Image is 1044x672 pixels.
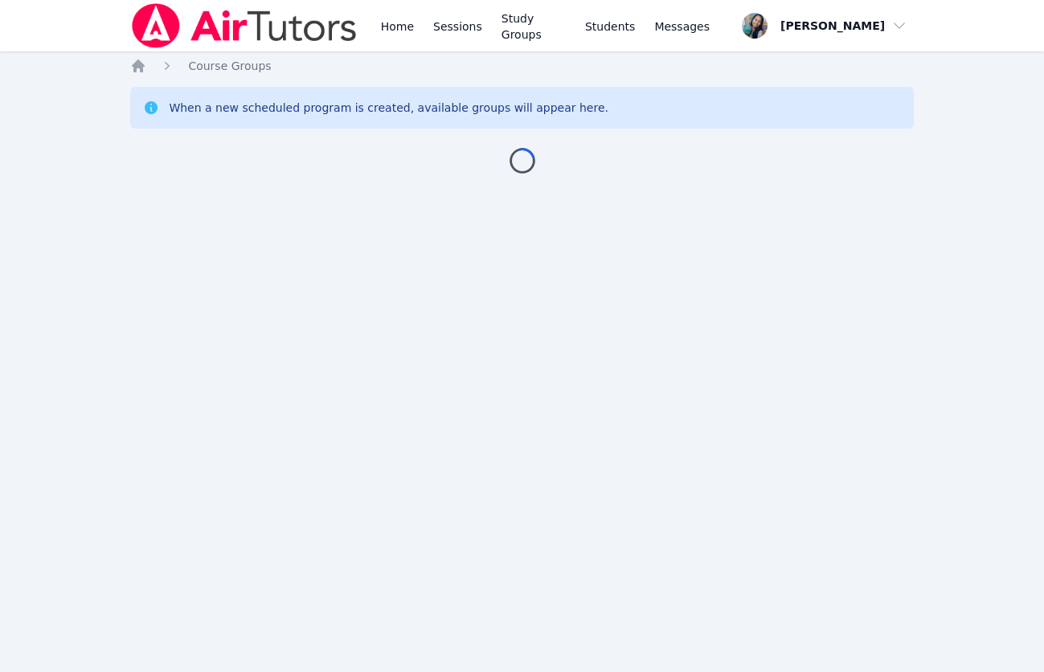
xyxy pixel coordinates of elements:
img: Air Tutors [130,3,358,48]
nav: Breadcrumb [130,58,913,74]
div: When a new scheduled program is created, available groups will appear here. [169,100,608,116]
span: Course Groups [188,59,271,72]
span: Messages [654,18,710,35]
a: Course Groups [188,58,271,74]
